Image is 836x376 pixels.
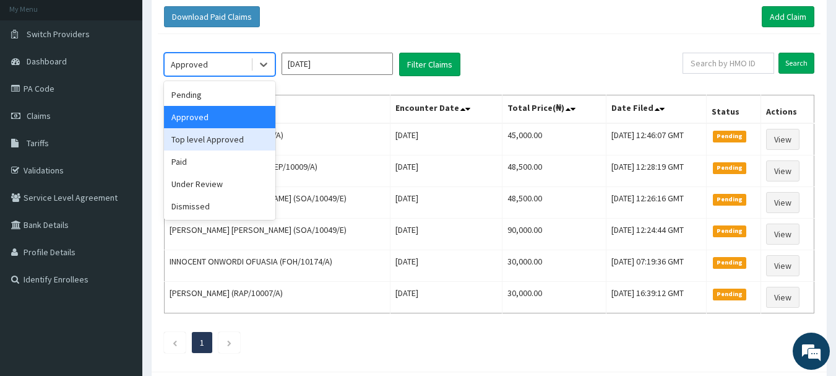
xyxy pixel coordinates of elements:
[766,255,799,276] a: View
[606,282,706,313] td: [DATE] 16:39:12 GMT
[165,123,390,155] td: [PERSON_NAME] (GCE/10110/A)
[226,337,232,348] a: Next page
[606,187,706,219] td: [DATE] 12:26:16 GMT
[172,337,178,348] a: Previous page
[766,224,799,245] a: View
[502,155,606,187] td: 48,500.00
[282,53,393,75] input: Select Month and Year
[683,53,774,74] input: Search by HMO ID
[6,247,236,291] textarea: Type your message and hit 'Enter'
[64,69,208,85] div: Chat with us now
[502,123,606,155] td: 45,000.00
[165,155,390,187] td: Folakemi [PERSON_NAME] (HEP/10009/A)
[713,257,747,268] span: Pending
[390,250,502,282] td: [DATE]
[713,289,747,300] span: Pending
[200,337,204,348] a: Page 1 is your current page
[502,250,606,282] td: 30,000.00
[766,287,799,308] a: View
[606,123,706,155] td: [DATE] 12:46:07 GMT
[165,282,390,313] td: [PERSON_NAME] (RAP/10007/A)
[778,53,814,74] input: Search
[165,219,390,250] td: [PERSON_NAME] [PERSON_NAME] (SOA/10049/E)
[27,56,67,67] span: Dashboard
[502,187,606,219] td: 48,500.00
[713,225,747,237] span: Pending
[72,110,171,235] span: We're online!
[165,95,390,124] th: Name
[399,53,460,76] button: Filter Claims
[171,58,208,71] div: Approved
[390,123,502,155] td: [DATE]
[203,6,233,36] div: Minimize live chat window
[766,192,799,213] a: View
[165,250,390,282] td: INNOCENT ONWORDI OFUASIA (FOH/10174/A)
[502,219,606,250] td: 90,000.00
[164,84,275,106] div: Pending
[766,160,799,181] a: View
[390,219,502,250] td: [DATE]
[706,95,761,124] th: Status
[164,6,260,27] button: Download Paid Claims
[27,138,49,149] span: Tariffs
[606,219,706,250] td: [DATE] 12:24:44 GMT
[606,155,706,187] td: [DATE] 12:28:19 GMT
[390,155,502,187] td: [DATE]
[766,129,799,150] a: View
[164,195,275,217] div: Dismissed
[390,187,502,219] td: [DATE]
[502,282,606,313] td: 30,000.00
[164,151,275,173] div: Paid
[713,131,747,142] span: Pending
[606,250,706,282] td: [DATE] 07:19:36 GMT
[390,95,502,124] th: Encounter Date
[502,95,606,124] th: Total Price(₦)
[27,28,90,40] span: Switch Providers
[27,110,51,121] span: Claims
[164,106,275,128] div: Approved
[390,282,502,313] td: [DATE]
[761,95,814,124] th: Actions
[713,162,747,173] span: Pending
[23,62,50,93] img: d_794563401_company_1708531726252_794563401
[164,173,275,195] div: Under Review
[606,95,706,124] th: Date Filed
[165,187,390,219] td: [PERSON_NAME] [PERSON_NAME] (SOA/10049/E)
[164,128,275,151] div: Top level Approved
[762,6,814,27] a: Add Claim
[713,194,747,205] span: Pending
